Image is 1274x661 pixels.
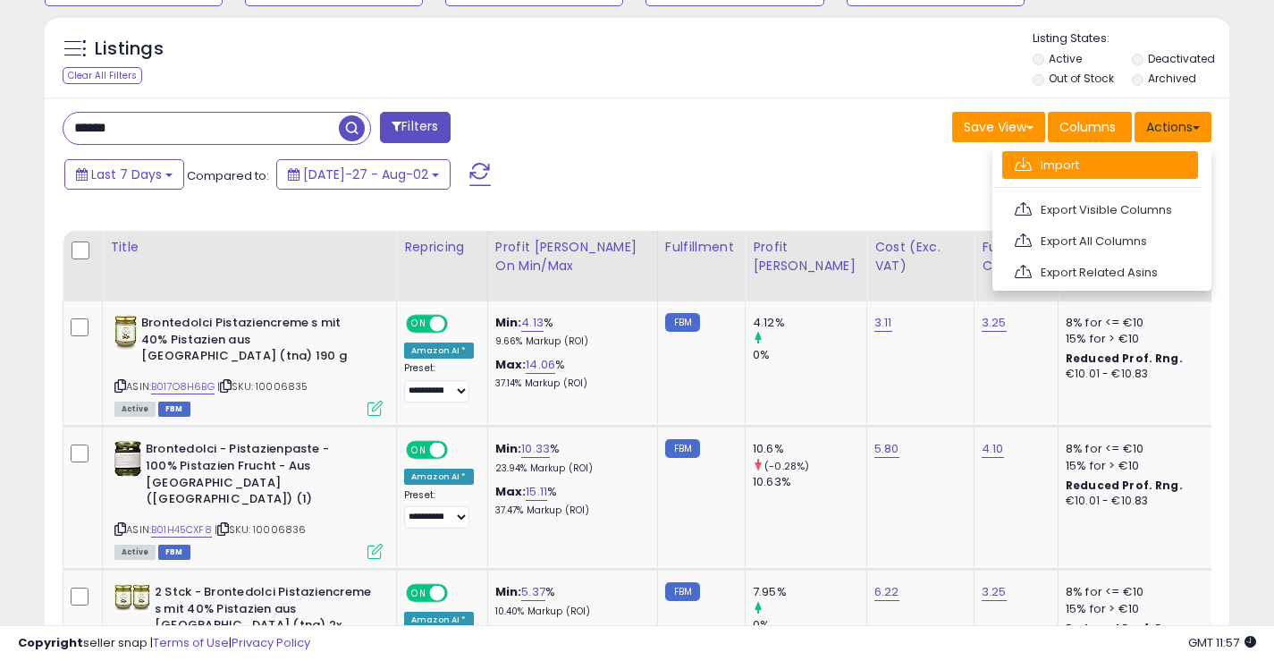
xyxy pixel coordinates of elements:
span: Compared to: [187,167,269,184]
label: Active [1049,51,1082,66]
span: | SKU: 10006835 [217,379,308,394]
div: % [495,315,644,348]
strong: You will be notified here and by email [36,220,259,253]
b: Brontedolci - Pistazienpaste - 100% Pistazien Frucht - Aus [GEOGRAPHIC_DATA] ([GEOGRAPHIC_DATA]) (1) [146,441,363,512]
p: We’ll pick this up soon [18,143,340,162]
a: Export Related Asins [1002,258,1198,286]
a: 5.37 [521,583,545,601]
p: [EMAIL_ADDRESS][DOMAIN_NAME] [36,256,300,275]
b: Max: [495,483,527,500]
a: Terms of Use [153,634,229,651]
span: ON [408,317,430,332]
div: 15% for > €10 [1066,601,1214,617]
div: Fulfillment Cost [982,238,1050,275]
small: FBM [665,313,700,332]
a: Export All Columns [1002,227,1198,255]
img: 41Js-Ue+ecL._SL40_.jpg [114,441,141,477]
a: Privacy Policy [232,634,310,651]
span: OFF [445,317,474,332]
img: Profile image for Adam [132,65,177,110]
p: 37.14% Markup (ROI) [495,377,644,390]
p: 23.94% Markup (ROI) [495,462,644,475]
span: All listings currently available for purchase on Amazon [114,402,156,417]
span: FBM [158,402,190,417]
a: 4.13 [521,314,544,332]
th: The percentage added to the cost of goods (COGS) that forms the calculator for Min & Max prices. [487,231,657,301]
span: Last 7 Days [91,165,162,183]
div: Profit [PERSON_NAME] on Min/Max [495,238,650,275]
div: Preset: [404,489,474,530]
div: 8% for <= €10 [1066,315,1214,331]
div: % [495,484,644,517]
b: Reduced Prof. Rng. [1066,351,1183,366]
p: 10.40% Markup (ROI) [495,606,644,618]
label: Deactivated [1148,51,1215,66]
div: 10.63% [753,474,866,490]
div: Fulfillment [665,238,738,257]
button: go back [12,7,46,41]
a: 6.22 [874,583,899,601]
a: 3.25 [982,583,1007,601]
a: Export Visible Columns [1002,196,1198,224]
div: Preset: [404,362,474,403]
b: 2 Stck - Brontedolci Pistaziencreme s mit 40% Pistazien aus [GEOGRAPHIC_DATA] (tna) 2x 190g [155,584,372,655]
div: €10.01 - €10.83 [1066,494,1214,509]
a: Import [1002,151,1198,179]
div: Close [314,8,346,40]
button: Columns [1048,112,1132,142]
div: 8% for <= €10 [1066,441,1214,457]
a: B017O8H6BG [151,379,215,394]
a: 14.06 [526,356,555,374]
span: [DATE]-27 - Aug-02 [303,165,428,183]
button: Last 7 Days [64,159,184,190]
label: Out of Stock [1049,71,1114,86]
strong: Copyright [18,634,83,651]
a: 15.11 [526,483,547,501]
div: Amazon AI * [404,469,474,485]
div: 7.95% [753,584,866,600]
b: Max: [495,356,527,373]
a: 3.25 [982,314,1007,332]
b: Min: [495,583,522,600]
a: 3.11 [874,314,892,332]
div: Submitted • 46m ago [18,121,340,140]
button: [DATE]-27 - Aug-02 [276,159,451,190]
div: 10.6% [753,441,866,457]
div: ASIN: [114,441,383,557]
div: Amazon AI * [404,343,474,359]
span: ON [408,586,430,601]
button: Actions [1135,112,1211,142]
div: Profit [PERSON_NAME] [753,238,859,275]
div: 0% [753,347,866,363]
span: ON [408,443,430,458]
span: | SKU: 10006836 [215,522,307,537]
img: Profile image for Britney [175,65,220,110]
div: seller snap | | [18,635,310,652]
img: 41AtSyR5T2L._SL40_.jpg [114,584,150,612]
small: (-0.28%) [764,459,809,473]
img: Profile image for Elias [154,65,198,110]
div: Clear All Filters [63,67,142,84]
p: Listing States: [1033,30,1229,47]
a: 10.33 [521,440,550,458]
img: 41Vgd5goWgL._SL40_.jpg [114,315,137,351]
p: 37.47% Markup (ROI) [495,504,644,517]
div: €10.01 - €10.83 [1066,367,1214,382]
button: Save View [952,112,1045,142]
div: % [495,584,644,617]
label: Archived [1148,71,1196,86]
span: FBM [158,545,190,560]
p: 9.66% Markup (ROI) [495,335,644,348]
div: 4.12% [753,315,866,331]
span: OFF [445,586,474,601]
b: Min: [495,440,522,457]
div: % [495,357,644,390]
div: Cost (Exc. VAT) [874,238,966,275]
small: FBM [665,439,700,458]
div: 15% for > €10 [1066,331,1214,347]
span: 2025-08-10 11:57 GMT [1188,634,1256,651]
b: Min: [495,314,522,331]
span: All listings currently available for purchase on Amazon [114,545,156,560]
p: #26057715 [18,327,340,346]
a: 4.10 [982,440,1004,458]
